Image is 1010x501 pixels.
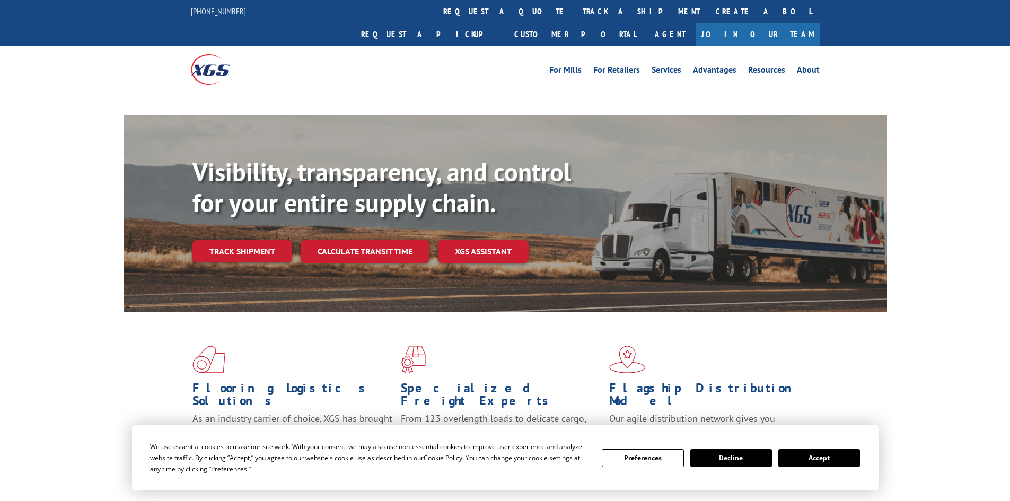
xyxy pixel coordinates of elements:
span: Cookie Policy [424,453,462,462]
button: Preferences [602,449,683,467]
a: For Mills [549,66,582,77]
a: Advantages [693,66,736,77]
a: Agent [644,23,696,46]
a: XGS ASSISTANT [438,240,529,263]
a: About [797,66,820,77]
img: xgs-icon-total-supply-chain-intelligence-red [192,346,225,373]
button: Decline [690,449,772,467]
a: For Retailers [593,66,640,77]
img: xgs-icon-focused-on-flooring-red [401,346,426,373]
span: Preferences [211,464,247,473]
h1: Specialized Freight Experts [401,382,601,412]
b: Visibility, transparency, and control for your entire supply chain. [192,155,571,219]
a: Services [652,66,681,77]
h1: Flooring Logistics Solutions [192,382,393,412]
a: [PHONE_NUMBER] [191,6,246,16]
span: Our agile distribution network gives you nationwide inventory management on demand. [609,412,804,437]
a: Calculate transit time [301,240,429,263]
p: From 123 overlength loads to delicate cargo, our experienced staff knows the best way to move you... [401,412,601,460]
button: Accept [778,449,860,467]
a: Customer Portal [506,23,644,46]
img: xgs-icon-flagship-distribution-model-red [609,346,646,373]
a: Request a pickup [353,23,506,46]
span: As an industry carrier of choice, XGS has brought innovation and dedication to flooring logistics... [192,412,392,450]
a: Track shipment [192,240,292,262]
a: Resources [748,66,785,77]
h1: Flagship Distribution Model [609,382,810,412]
div: We use essential cookies to make our site work. With your consent, we may also use non-essential ... [150,441,589,474]
div: Cookie Consent Prompt [132,425,879,490]
a: Join Our Team [696,23,820,46]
